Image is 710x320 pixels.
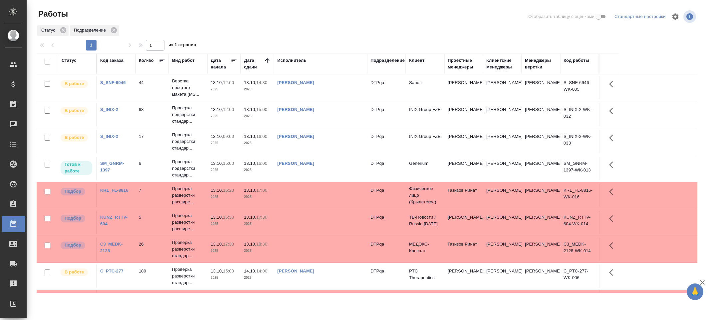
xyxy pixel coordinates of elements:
td: DTPqa [367,103,406,126]
p: В работе [65,80,84,87]
p: 13.10, [244,161,256,166]
p: [PERSON_NAME] [525,268,557,274]
p: 13.10, [244,188,256,193]
div: Статус [62,57,77,64]
p: 13.10, [211,215,223,220]
td: [PERSON_NAME] [444,76,483,99]
p: В работе [65,269,84,275]
p: ТВ-Новости / Russia [DATE] [409,214,441,227]
p: 2025 [211,167,237,173]
p: [PERSON_NAME] [525,241,557,248]
a: S_INIX-2 [100,134,118,139]
p: 16:00 [256,134,267,139]
p: 2025 [211,140,237,147]
span: Настроить таблицу [667,9,683,25]
p: 2025 [244,194,271,200]
p: 13.10, [211,188,223,193]
td: DTPqa [367,130,406,153]
p: Подбор [65,215,81,222]
td: C3_MEDK-2128-WK-014 [560,238,599,261]
span: Посмотреть информацию [683,10,697,23]
td: S_SNF-6946-WK-005 [560,76,599,99]
p: 09:00 [223,134,234,139]
p: [PERSON_NAME] [525,187,557,194]
p: [PERSON_NAME] [525,79,557,86]
td: 180 [135,265,169,288]
td: DTPqa [367,184,406,207]
p: 2025 [244,221,271,227]
a: S_INIX-2 [100,107,118,112]
p: 13.10, [244,242,256,247]
td: [PERSON_NAME] [483,211,522,234]
button: Здесь прячутся важные кнопки [605,238,621,254]
p: Проверка подверстки стандар... [172,132,204,152]
p: 17:30 [223,242,234,247]
p: [PERSON_NAME] [525,133,557,140]
p: [PERSON_NAME] [525,106,557,113]
button: Здесь прячутся важные кнопки [605,130,621,146]
p: 2025 [244,86,271,93]
p: 2025 [244,140,271,147]
a: [PERSON_NAME] [277,134,314,139]
td: [PERSON_NAME] [444,290,483,313]
p: 12:00 [223,107,234,112]
td: 44 [135,76,169,99]
p: Проверка разверстки стандар... [172,239,204,259]
td: DTPqa [367,238,406,261]
a: [PERSON_NAME] [277,80,314,85]
p: Подбор [65,242,81,249]
a: C3_MEDK-2128 [100,242,123,253]
p: 16:00 [256,161,267,166]
p: 14:00 [256,268,267,273]
td: 26 [135,238,169,261]
p: Sanofi [409,79,441,86]
p: 17:30 [256,215,267,220]
td: Газизов Ринат [444,238,483,261]
p: 2025 [244,113,271,120]
span: Работы [37,9,68,19]
td: 7 [135,184,169,207]
a: [PERSON_NAME] [277,268,314,273]
a: KUNZ_RTTV-604 [100,215,127,226]
td: DTPqa [367,211,406,234]
p: 12:00 [223,80,234,85]
p: 13.10, [244,134,256,139]
div: Код работы [564,57,589,64]
p: 2025 [211,113,237,120]
a: [PERSON_NAME] [277,161,314,166]
div: Вид работ [172,57,195,64]
div: split button [613,12,667,22]
td: [PERSON_NAME] [444,103,483,126]
p: 16:20 [223,188,234,193]
td: KRL_FL-8816-WK-016 [560,184,599,207]
p: 16:30 [223,215,234,220]
a: SM_GNRM-1397 [100,161,124,172]
td: DTPqa [367,157,406,180]
p: Проверка подверстки стандар... [172,105,204,125]
p: Подбор [65,188,81,195]
p: Проверка разверстки расшире... [172,185,204,205]
a: S_SNF-6946 [100,80,126,85]
td: DTPqa [367,265,406,288]
button: 🙏 [687,283,703,300]
p: 15:00 [256,107,267,112]
p: 2025 [211,274,237,281]
p: Подразделение [74,27,108,34]
p: Generium [409,160,441,167]
td: S_INIX-2-WK-032 [560,103,599,126]
p: 17:00 [256,188,267,193]
div: Дата начала [211,57,231,70]
td: SM_GNRM-1397-WK-013 [560,157,599,180]
p: 13.10, [211,268,223,273]
p: 13.10, [211,161,223,166]
td: [PERSON_NAME] [483,103,522,126]
p: 15:00 [223,161,234,166]
p: 13.10, [211,134,223,139]
span: Отобразить таблицу с оценками [528,13,594,20]
div: Клиентские менеджеры [486,57,518,70]
p: [PERSON_NAME] [525,214,557,221]
td: DTPqa [367,76,406,99]
button: Здесь прячутся важные кнопки [605,76,621,92]
td: [PERSON_NAME] [444,157,483,180]
span: из 1 страниц [168,41,196,51]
